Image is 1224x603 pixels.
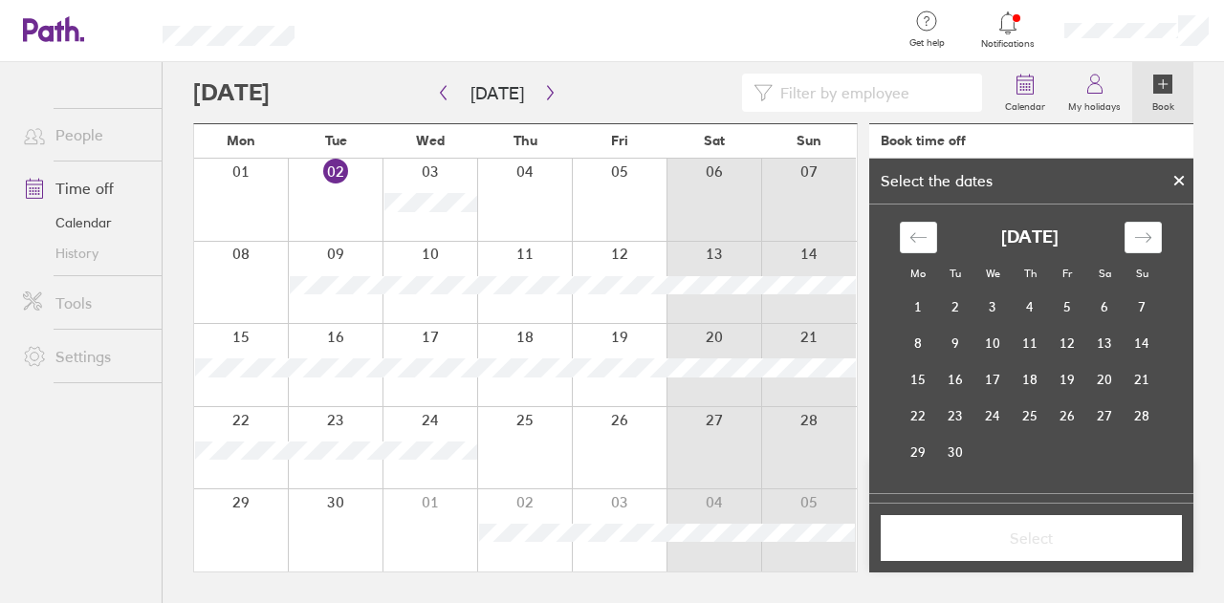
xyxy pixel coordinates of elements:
[797,133,821,148] span: Sun
[1049,289,1086,325] td: Friday, September 5, 2025
[1132,62,1193,123] a: Book
[8,337,162,376] a: Settings
[773,75,971,111] input: Filter by employee
[704,133,725,148] span: Sat
[910,267,926,280] small: Mo
[1124,325,1161,361] td: Sunday, September 14, 2025
[977,10,1039,50] a: Notifications
[881,515,1182,561] button: Select
[1057,62,1132,123] a: My holidays
[896,37,958,49] span: Get help
[937,289,974,325] td: Tuesday, September 2, 2025
[8,284,162,322] a: Tools
[8,207,162,238] a: Calendar
[974,325,1012,361] td: Wednesday, September 10, 2025
[994,96,1057,113] label: Calendar
[1099,267,1111,280] small: Sa
[974,361,1012,398] td: Wednesday, September 17, 2025
[974,289,1012,325] td: Wednesday, September 3, 2025
[986,267,1000,280] small: We
[1024,267,1037,280] small: Th
[1086,325,1124,361] td: Saturday, September 13, 2025
[869,172,1004,189] div: Select the dates
[1049,325,1086,361] td: Friday, September 12, 2025
[950,267,961,280] small: Tu
[937,325,974,361] td: Tuesday, September 9, 2025
[1049,398,1086,434] td: Friday, September 26, 2025
[900,361,937,398] td: Monday, September 15, 2025
[8,169,162,207] a: Time off
[1086,289,1124,325] td: Saturday, September 6, 2025
[1124,361,1161,398] td: Sunday, September 21, 2025
[611,133,628,148] span: Fri
[1124,398,1161,434] td: Sunday, September 28, 2025
[900,434,937,470] td: Monday, September 29, 2025
[8,238,162,269] a: History
[1125,222,1162,253] div: Move forward to switch to the next month.
[879,205,1183,493] div: Calendar
[1086,361,1124,398] td: Saturday, September 20, 2025
[977,38,1039,50] span: Notifications
[900,222,937,253] div: Move backward to switch to the previous month.
[455,77,539,109] button: [DATE]
[1012,361,1049,398] td: Thursday, September 18, 2025
[227,133,255,148] span: Mon
[974,398,1012,434] td: Wednesday, September 24, 2025
[1086,398,1124,434] td: Saturday, September 27, 2025
[1136,267,1148,280] small: Su
[325,133,347,148] span: Tue
[1001,227,1059,248] strong: [DATE]
[937,398,974,434] td: Tuesday, September 23, 2025
[1062,267,1072,280] small: Fr
[894,529,1169,547] span: Select
[1057,96,1132,113] label: My holidays
[1141,96,1186,113] label: Book
[1049,361,1086,398] td: Friday, September 19, 2025
[514,133,537,148] span: Thu
[994,62,1057,123] a: Calendar
[1012,289,1049,325] td: Thursday, September 4, 2025
[881,133,966,148] div: Book time off
[1012,325,1049,361] td: Thursday, September 11, 2025
[8,116,162,154] a: People
[900,398,937,434] td: Monday, September 22, 2025
[900,289,937,325] td: Monday, September 1, 2025
[416,133,445,148] span: Wed
[937,434,974,470] td: Tuesday, September 30, 2025
[900,325,937,361] td: Monday, September 8, 2025
[1124,289,1161,325] td: Sunday, September 7, 2025
[937,361,974,398] td: Tuesday, September 16, 2025
[1012,398,1049,434] td: Thursday, September 25, 2025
